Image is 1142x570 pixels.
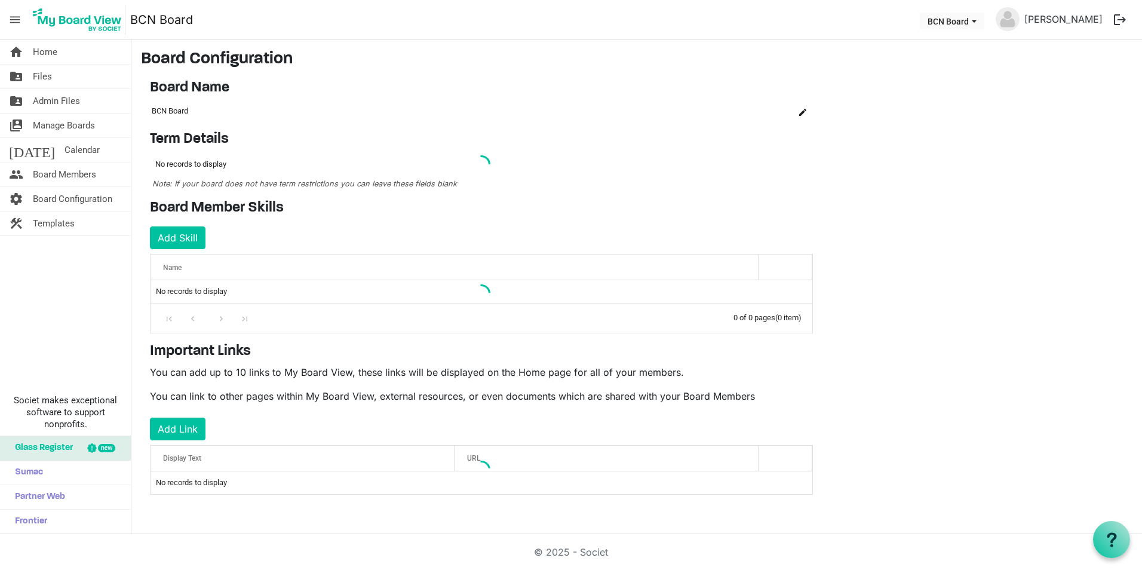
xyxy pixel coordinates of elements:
button: BCN Board dropdownbutton [920,13,984,29]
span: Glass Register [9,436,73,460]
p: You can add up to 10 links to My Board View, these links will be displayed on the Home page for a... [150,365,813,379]
td: BCN Board column header Name [150,101,771,121]
td: is Command column column header [771,101,813,121]
span: Sumac [9,461,43,485]
button: Add Link [150,418,205,440]
span: Board Configuration [33,187,112,211]
h4: Board Member Skills [150,200,813,217]
a: My Board View Logo [29,5,130,35]
h4: Term Details [150,131,813,148]
h3: Board Configuration [141,50,1132,70]
img: My Board View Logo [29,5,125,35]
button: logout [1107,7,1132,32]
a: © 2025 - Societ [534,546,608,558]
span: Frontier [9,510,47,534]
span: Partner Web [9,485,65,509]
a: [PERSON_NAME] [1020,7,1107,31]
span: Files [33,65,52,88]
span: construction [9,212,23,235]
span: Admin Files [33,89,80,113]
span: switch_account [9,114,23,137]
span: Board Members [33,163,96,186]
span: Manage Boards [33,114,95,137]
span: [DATE] [9,138,55,162]
span: Note: If your board does not have term restrictions you can leave these fields blank [152,179,457,188]
span: home [9,40,23,64]
button: Add Skill [150,226,205,249]
div: new [98,444,115,452]
a: BCN Board [130,8,193,32]
span: folder_shared [9,65,23,88]
span: people [9,163,23,186]
span: Home [33,40,57,64]
h4: Important Links [150,343,813,360]
h4: Board Name [150,79,813,97]
span: folder_shared [9,89,23,113]
img: no-profile-picture.svg [996,7,1020,31]
button: Edit [794,103,811,119]
p: You can link to other pages within My Board View, external resources, or even documents which are... [150,389,813,403]
span: Templates [33,212,75,235]
span: settings [9,187,23,211]
span: Societ makes exceptional software to support nonprofits. [5,394,125,430]
span: Calendar [65,138,100,162]
span: menu [4,8,26,31]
